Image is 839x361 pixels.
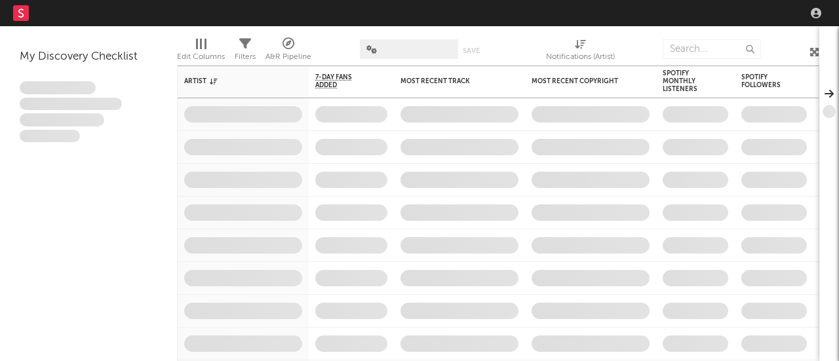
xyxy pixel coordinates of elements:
[235,49,256,65] div: Filters
[20,130,80,143] span: Aliquam viverra
[177,49,225,65] div: Edit Columns
[663,39,761,59] input: Search...
[546,33,615,71] div: Notifications (Artist)
[177,33,225,71] div: Edit Columns
[400,77,499,85] div: Most Recent Track
[315,73,368,89] span: 7-Day Fans Added
[20,113,104,126] span: Praesent ac interdum
[663,69,709,93] div: Spotify Monthly Listeners
[265,49,311,65] div: A&R Pipeline
[20,49,157,65] div: My Discovery Checklist
[265,33,311,71] div: A&R Pipeline
[184,77,283,85] div: Artist
[532,77,630,85] div: Most Recent Copyright
[20,98,122,111] span: Integer aliquet in purus et
[546,49,615,65] div: Notifications (Artist)
[20,81,96,94] span: Lorem ipsum dolor
[235,33,256,71] div: Filters
[463,47,480,54] button: Save
[741,73,787,89] div: Spotify Followers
